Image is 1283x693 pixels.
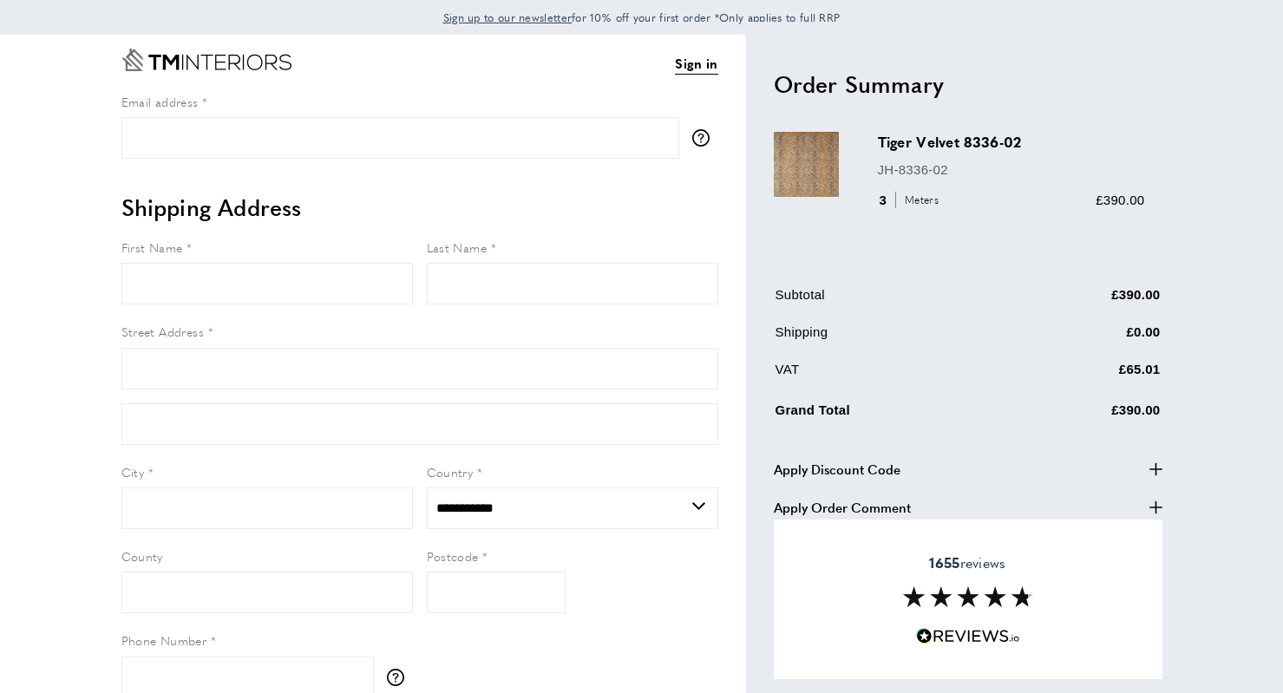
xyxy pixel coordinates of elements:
span: Last Name [427,239,488,256]
td: Grand Total [776,396,1008,434]
span: Country [427,463,474,481]
a: Sign in [675,53,717,75]
h2: Shipping Address [121,192,718,223]
div: 3 [878,190,945,211]
span: Postcode [427,547,479,565]
button: More information [692,129,718,147]
td: VAT [776,359,1008,393]
span: Apply Discount Code [774,459,900,480]
span: for 10% off your first order *Only applies to full RRP [443,10,841,25]
img: Tiger Velvet 8336-02 [774,132,839,197]
td: £65.01 [1009,359,1161,393]
span: Sign up to our newsletter [443,10,573,25]
span: City [121,463,145,481]
a: Go to Home page [121,49,291,71]
td: £390.00 [1009,396,1161,434]
span: Phone Number [121,631,207,649]
span: reviews [929,554,1005,572]
span: Meters [895,192,943,208]
span: County [121,547,163,565]
td: Subtotal [776,284,1008,318]
span: £390.00 [1096,193,1144,207]
button: More information [387,669,413,686]
td: £0.00 [1009,322,1161,356]
td: Shipping [776,322,1008,356]
img: Reviews.io 5 stars [916,628,1020,644]
span: Email address [121,93,199,110]
img: Reviews section [903,586,1033,607]
td: £390.00 [1009,284,1161,318]
span: Street Address [121,323,205,340]
a: Sign up to our newsletter [443,9,573,26]
span: First Name [121,239,183,256]
p: JH-8336-02 [878,160,1145,180]
strong: 1655 [929,552,959,572]
h3: Tiger Velvet 8336-02 [878,132,1145,152]
h2: Order Summary [774,69,1162,100]
span: Apply Order Comment [774,497,911,518]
